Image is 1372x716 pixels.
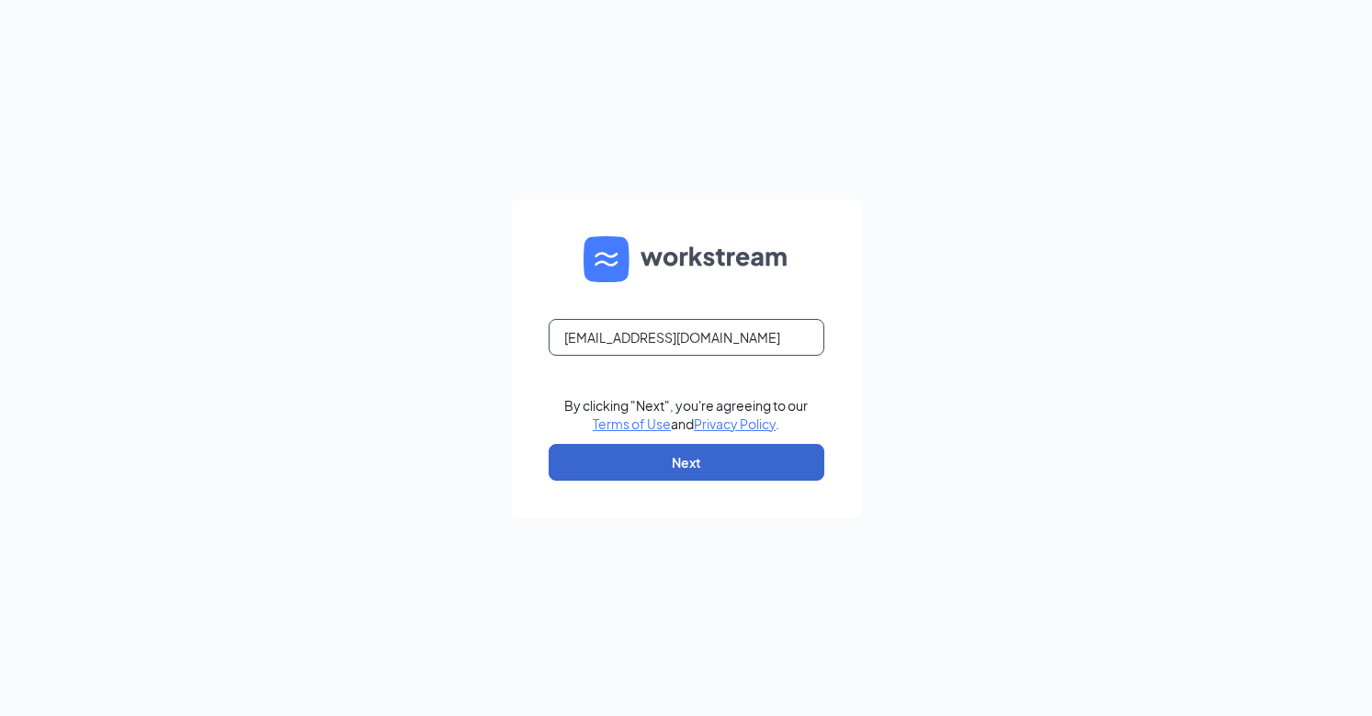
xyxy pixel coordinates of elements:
button: Next [549,444,824,481]
a: Privacy Policy [694,415,776,432]
div: By clicking "Next", you're agreeing to our and . [564,396,808,433]
a: Terms of Use [593,415,671,432]
input: Email [549,319,824,356]
img: WS logo and Workstream text [584,236,789,282]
